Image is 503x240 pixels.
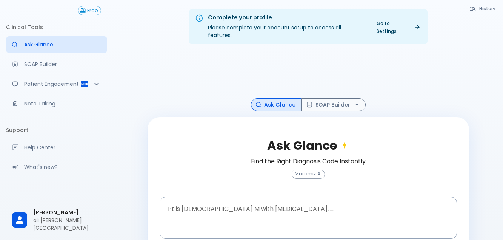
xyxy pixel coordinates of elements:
[251,98,302,111] button: Ask Glance
[6,203,107,237] div: [PERSON_NAME]ali [PERSON_NAME][GEOGRAPHIC_DATA]
[24,163,101,171] p: What's new?
[6,139,107,156] a: Get help from our support team
[33,217,101,232] p: ali [PERSON_NAME][GEOGRAPHIC_DATA]
[6,56,107,73] a: Docugen: Compose a clinical documentation in seconds
[466,3,500,14] button: History
[6,159,107,175] div: Recent updates and feature releases
[24,80,80,88] p: Patient Engagement
[78,6,101,15] button: Free
[6,76,107,92] div: Patient Reports & Referrals
[24,41,101,48] p: Ask Glance
[24,144,101,151] p: Help Center
[24,100,101,107] p: Note Taking
[208,14,366,22] div: Complete your profile
[6,95,107,112] a: Advanced note-taking
[6,36,107,53] a: Moramiz: Find ICD10AM codes instantly
[251,156,366,167] h6: Find the Right Diagnosis Code Instantly
[24,60,101,68] p: SOAP Builder
[78,6,107,15] a: Click to view or change your subscription
[33,209,101,217] span: [PERSON_NAME]
[267,138,349,153] h2: Ask Glance
[292,171,325,177] span: Moramiz AI
[85,8,101,14] span: Free
[6,18,107,36] li: Clinical Tools
[301,98,366,111] button: SOAP Builder
[372,18,425,37] a: Go to Settings
[6,121,107,139] li: Support
[208,11,366,42] div: Please complete your account setup to access all features.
